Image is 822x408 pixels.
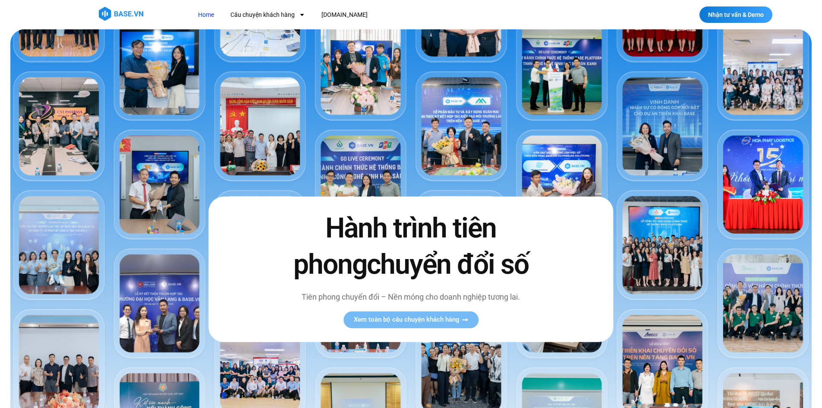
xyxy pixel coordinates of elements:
p: Tiên phong chuyển đổi – Nền móng cho doanh nghiệp tương lai. [275,291,547,303]
a: Home [192,7,220,23]
a: Xem toàn bộ câu chuyện khách hàng [343,311,479,328]
a: Câu chuyện khách hàng [224,7,312,23]
span: chuyển đổi số [367,248,529,281]
a: [DOMAIN_NAME] [315,7,374,23]
span: Xem toàn bộ câu chuyện khách hàng [354,316,460,323]
h2: Hành trình tiên phong [275,211,547,282]
span: Nhận tư vấn & Demo [708,12,764,18]
a: Nhận tư vấn & Demo [699,6,772,23]
nav: Menu [192,7,526,23]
